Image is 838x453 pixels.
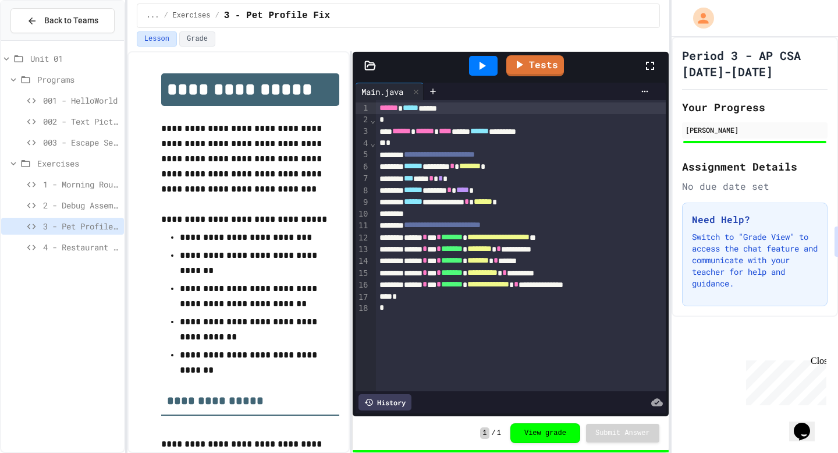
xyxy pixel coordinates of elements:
[356,102,370,114] div: 1
[356,114,370,126] div: 2
[692,213,818,226] h3: Need Help?
[147,11,159,20] span: ...
[356,292,370,303] div: 17
[43,220,119,232] span: 3 - Pet Profile Fix
[480,427,489,439] span: 1
[5,5,80,74] div: Chat with us now!Close
[224,9,330,23] span: 3 - Pet Profile Fix
[37,73,119,86] span: Programs
[682,179,828,193] div: No due date set
[356,126,370,137] div: 3
[356,303,370,314] div: 18
[682,47,828,80] h1: Period 3 - AP CSA [DATE]-[DATE]
[356,83,424,100] div: Main.java
[356,138,370,150] div: 4
[682,99,828,115] h2: Your Progress
[37,157,119,169] span: Exercises
[43,199,119,211] span: 2 - Debug Assembly
[43,115,119,128] span: 002 - Text Picture
[370,115,376,125] span: Fold line
[10,8,115,33] button: Back to Teams
[215,11,219,20] span: /
[356,232,370,244] div: 12
[356,86,409,98] div: Main.java
[356,279,370,291] div: 16
[356,268,370,279] div: 15
[44,15,98,27] span: Back to Teams
[586,424,659,443] button: Submit Answer
[370,139,376,148] span: Fold line
[356,208,370,220] div: 10
[164,11,168,20] span: /
[358,394,411,410] div: History
[356,149,370,161] div: 5
[356,220,370,232] div: 11
[356,256,370,267] div: 14
[356,161,370,173] div: 6
[43,241,119,253] span: 4 - Restaurant Order System
[137,31,177,47] button: Lesson
[356,185,370,197] div: 8
[173,11,211,20] span: Exercises
[510,423,580,443] button: View grade
[356,173,370,185] div: 7
[43,94,119,107] span: 001 - HelloWorld
[356,197,370,208] div: 9
[789,406,826,441] iframe: chat widget
[356,244,370,256] div: 13
[681,5,717,31] div: My Account
[30,52,119,65] span: Unit 01
[492,429,496,438] span: /
[686,125,824,135] div: [PERSON_NAME]
[595,429,650,438] span: Submit Answer
[506,55,564,76] a: Tests
[43,178,119,190] span: 1 - Morning Routine Fix
[179,31,215,47] button: Grade
[43,136,119,148] span: 003 - Escape Sequences
[741,356,826,405] iframe: chat widget
[497,429,501,438] span: 1
[682,158,828,175] h2: Assignment Details
[692,231,818,289] p: Switch to "Grade View" to access the chat feature and communicate with your teacher for help and ...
